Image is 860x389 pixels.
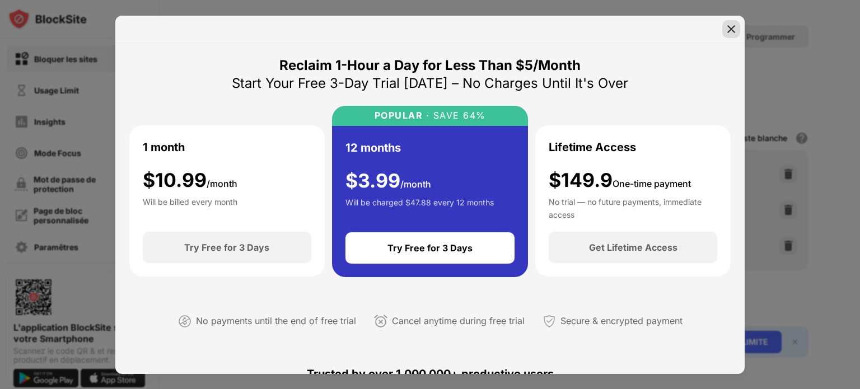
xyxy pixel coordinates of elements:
div: 1 month [143,139,185,156]
div: Will be charged $47.88 every 12 months [345,196,494,219]
div: Cancel anytime during free trial [392,313,525,329]
div: $ 10.99 [143,169,237,192]
div: No payments until the end of free trial [196,313,356,329]
div: $ 3.99 [345,170,431,193]
span: /month [207,178,237,189]
span: /month [400,179,431,190]
div: Secure & encrypted payment [560,313,683,329]
div: Will be billed every month [143,196,237,218]
div: POPULAR · [375,110,430,121]
div: Try Free for 3 Days [184,242,269,253]
img: cancel-anytime [374,315,387,328]
img: not-paying [178,315,191,328]
span: One-time payment [613,178,691,189]
img: secured-payment [543,315,556,328]
div: Get Lifetime Access [589,242,677,253]
div: No trial — no future payments, immediate access [549,196,717,218]
div: Reclaim 1-Hour a Day for Less Than $5/Month [279,57,581,74]
div: Try Free for 3 Days [387,242,473,254]
div: $149.9 [549,169,691,192]
div: 12 months [345,139,401,156]
div: Start Your Free 3-Day Trial [DATE] – No Charges Until It's Over [232,74,628,92]
div: SAVE 64% [429,110,486,121]
div: Lifetime Access [549,139,636,156]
